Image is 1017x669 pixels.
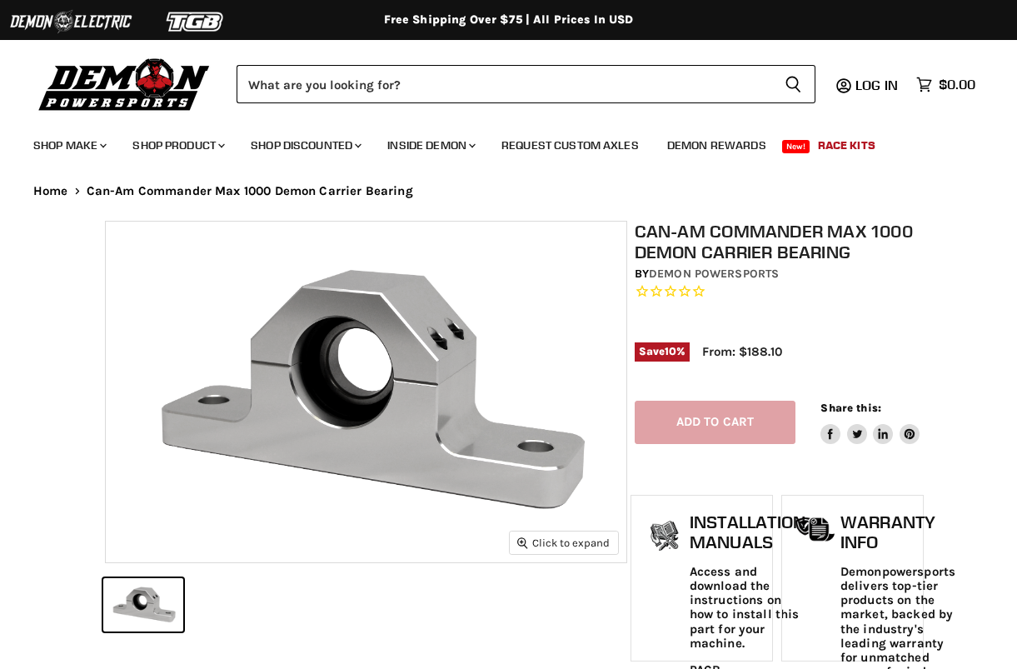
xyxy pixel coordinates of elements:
h1: Installation Manuals [690,512,805,552]
img: Demon Electric Logo 2 [8,6,133,37]
span: Save % [635,342,690,361]
a: Inside Demon [375,128,486,162]
span: Log in [855,77,898,93]
span: Click to expand [517,537,610,549]
img: warranty-icon.png [795,517,836,542]
span: Share this: [820,402,880,414]
img: TGB Logo 2 [133,6,258,37]
span: From: $188.10 [702,344,782,359]
a: Demon Rewards [655,128,779,162]
aside: Share this: [820,401,920,445]
a: Shop Product [120,128,235,162]
input: Search [237,65,771,103]
a: Shop Discounted [238,128,371,162]
button: Click to expand [510,532,618,554]
span: 10 [665,345,676,357]
button: Search [771,65,815,103]
a: Log in [848,77,908,92]
form: Product [237,65,815,103]
span: New! [782,140,810,153]
span: Rated 0.0 out of 5 stars 0 reviews [635,283,920,301]
h1: Can-Am Commander Max 1000 Demon Carrier Bearing [635,221,920,262]
h1: Warranty Info [840,512,955,552]
a: Request Custom Axles [489,128,651,162]
span: Can-Am Commander Max 1000 Demon Carrier Bearing [87,184,413,198]
p: Access and download the instructions on how to install this part for your machine. [690,565,805,652]
a: $0.00 [908,72,984,97]
a: Race Kits [805,128,888,162]
a: Home [33,184,68,198]
div: by [635,265,920,283]
span: $0.00 [939,77,975,92]
img: Demon Powersports [33,54,216,113]
a: Demon Powersports [649,267,779,281]
ul: Main menu [21,122,971,162]
img: install_manual-icon.png [644,517,685,558]
a: Shop Make [21,128,117,162]
button: IMAGE thumbnail [103,578,183,632]
img: IMAGE [106,222,627,563]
